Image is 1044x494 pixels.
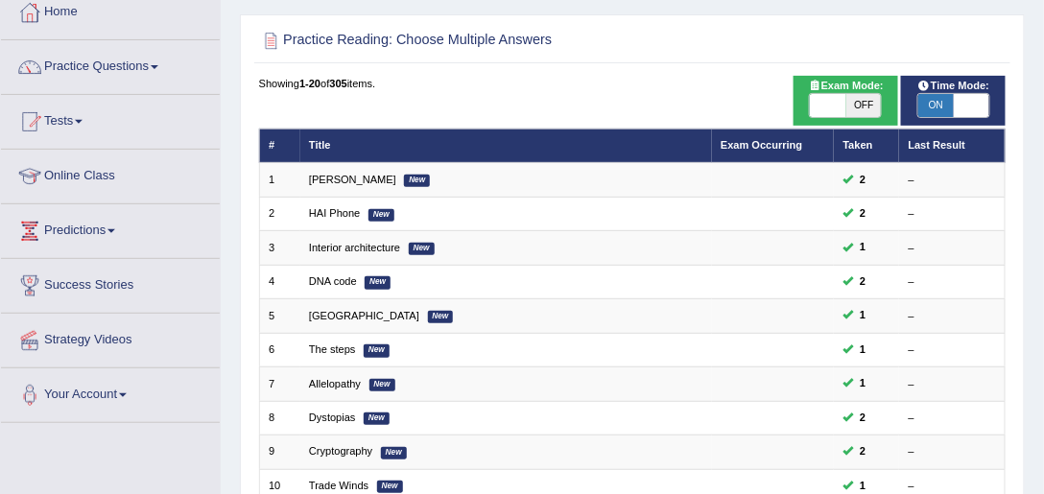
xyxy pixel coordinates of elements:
[259,367,300,401] td: 7
[259,401,300,435] td: 8
[909,411,996,426] div: –
[309,343,356,355] a: The steps
[259,435,300,469] td: 9
[309,310,419,321] a: [GEOGRAPHIC_DATA]
[794,76,898,126] div: Show exams occurring in exams
[309,174,396,185] a: [PERSON_NAME]
[309,445,372,457] a: Cryptography
[909,173,996,188] div: –
[329,78,346,89] b: 305
[428,311,454,323] em: New
[309,378,361,389] a: Allelopathy
[854,375,872,392] span: You can still take this question
[909,479,996,494] div: –
[854,239,872,256] span: You can still take this question
[369,379,395,391] em: New
[846,94,882,117] span: OFF
[854,443,872,460] span: You can still take this question
[801,78,890,95] span: Exam Mode:
[259,299,300,333] td: 5
[1,95,220,143] a: Tests
[300,129,712,162] th: Title
[1,259,220,307] a: Success Stories
[1,40,220,88] a: Practice Questions
[381,447,407,459] em: New
[259,197,300,230] td: 2
[909,206,996,222] div: –
[909,377,996,392] div: –
[909,309,996,324] div: –
[1,368,220,416] a: Your Account
[918,94,954,117] span: ON
[309,275,357,287] a: DNA code
[854,341,872,359] span: You can still take this question
[1,150,220,198] a: Online Class
[1,314,220,362] a: Strategy Videos
[377,481,403,493] em: New
[909,444,996,459] div: –
[909,241,996,256] div: –
[404,175,430,187] em: New
[259,265,300,298] td: 4
[899,129,1006,162] th: Last Result
[259,29,723,54] h2: Practice Reading: Choose Multiple Answers
[364,412,390,425] em: New
[721,139,802,151] a: Exam Occurring
[309,207,360,219] a: HAI Phone
[259,231,300,265] td: 3
[909,274,996,290] div: –
[259,333,300,366] td: 6
[259,163,300,197] td: 1
[909,342,996,358] div: –
[309,480,368,491] a: Trade Winds
[365,276,391,289] em: New
[1,204,220,252] a: Predictions
[854,205,872,223] span: You can still take this question
[854,307,872,324] span: You can still take this question
[368,209,394,222] em: New
[259,76,1007,91] div: Showing of items.
[299,78,320,89] b: 1-20
[854,172,872,189] span: You can still take this question
[309,242,400,253] a: Interior architecture
[409,243,435,255] em: New
[834,129,899,162] th: Taken
[854,273,872,291] span: You can still take this question
[912,78,996,95] span: Time Mode:
[854,410,872,427] span: You can still take this question
[309,412,356,423] a: Dystopias
[364,344,390,357] em: New
[259,129,300,162] th: #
